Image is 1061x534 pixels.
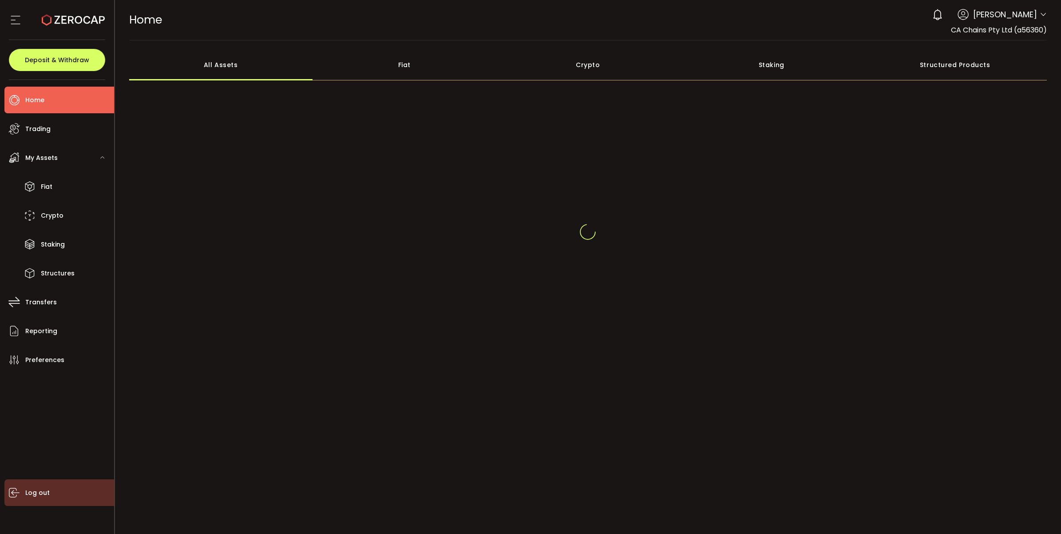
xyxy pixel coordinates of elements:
[973,8,1037,20] span: [PERSON_NAME]
[25,325,57,338] span: Reporting
[25,486,50,499] span: Log out
[951,25,1047,35] span: CA Chains Pty Ltd (a56360)
[25,296,57,309] span: Transfers
[25,354,64,367] span: Preferences
[41,238,65,251] span: Staking
[41,209,63,222] span: Crypto
[496,49,680,80] div: Crypto
[25,123,51,135] span: Trading
[680,49,863,80] div: Staking
[129,49,313,80] div: All Assets
[41,180,52,193] span: Fiat
[25,151,58,164] span: My Assets
[129,12,162,28] span: Home
[313,49,496,80] div: Fiat
[863,49,1047,80] div: Structured Products
[9,49,105,71] button: Deposit & Withdraw
[25,94,44,107] span: Home
[41,267,75,280] span: Structures
[25,57,89,63] span: Deposit & Withdraw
